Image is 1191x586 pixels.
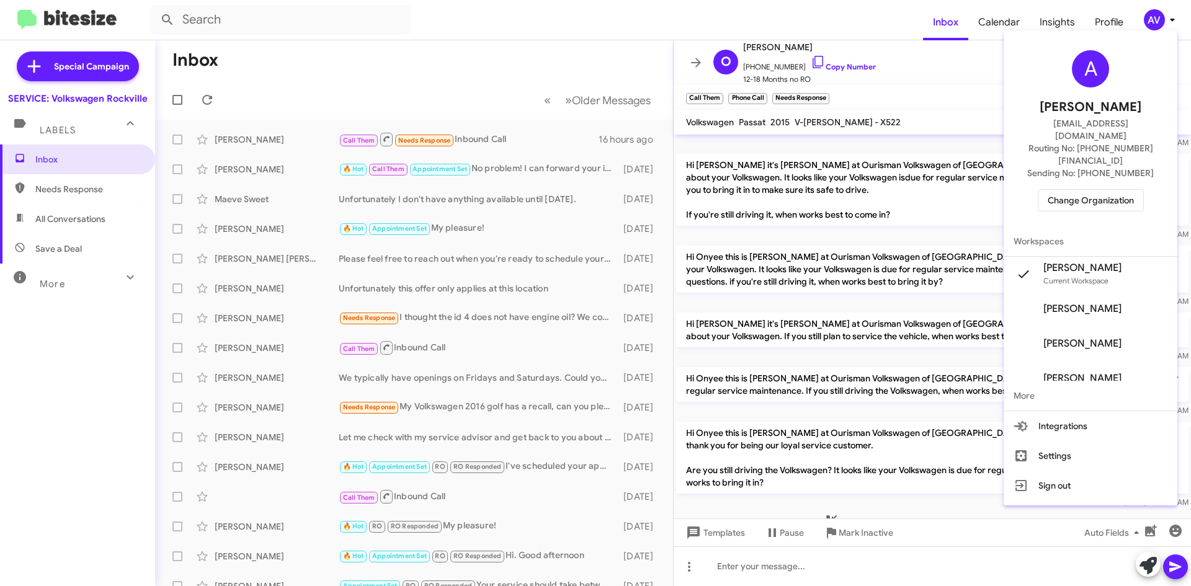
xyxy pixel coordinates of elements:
[1040,97,1141,117] span: [PERSON_NAME]
[1019,117,1162,142] span: [EMAIL_ADDRESS][DOMAIN_NAME]
[1027,167,1154,179] span: Sending No: [PHONE_NUMBER]
[1043,262,1122,274] span: [PERSON_NAME]
[1043,303,1122,315] span: [PERSON_NAME]
[1004,411,1177,441] button: Integrations
[1048,190,1134,211] span: Change Organization
[1004,471,1177,500] button: Sign out
[1043,276,1108,285] span: Current Workspace
[1004,441,1177,471] button: Settings
[1004,226,1177,256] span: Workspaces
[1038,189,1144,211] button: Change Organization
[1019,142,1162,167] span: Routing No: [PHONE_NUMBER][FINANCIAL_ID]
[1004,381,1177,411] span: More
[1043,372,1122,384] span: [PERSON_NAME]
[1043,337,1122,350] span: [PERSON_NAME]
[1072,50,1109,87] div: A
